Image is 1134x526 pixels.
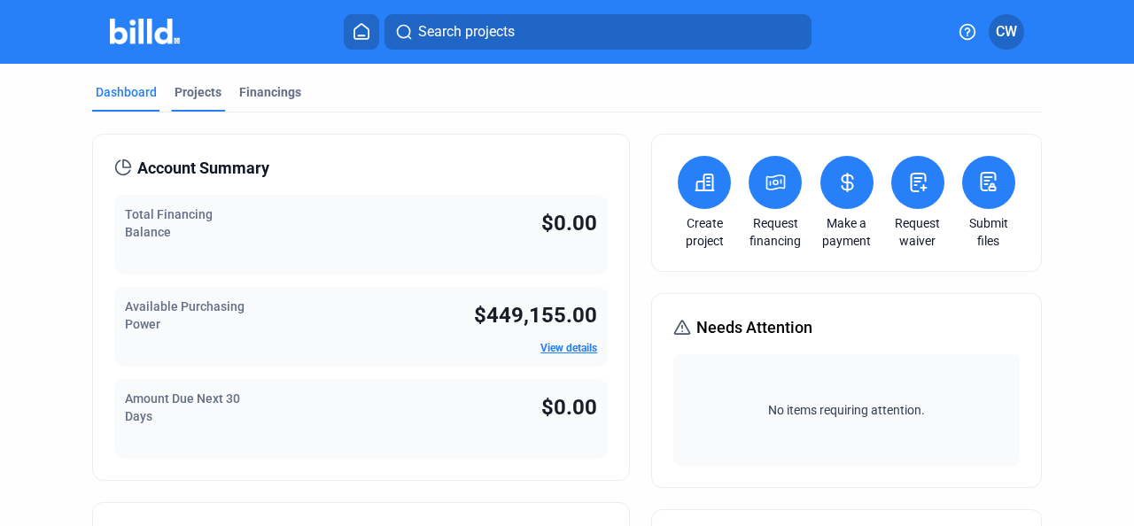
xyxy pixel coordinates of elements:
[125,391,240,423] span: Amount Due Next 30 Days
[816,214,878,250] a: Make a payment
[125,207,213,239] span: Total Financing Balance
[474,303,597,328] span: $449,155.00
[673,214,735,250] a: Create project
[125,299,245,331] span: Available Purchasing Power
[989,14,1024,50] button: CW
[175,83,221,101] div: Projects
[744,214,806,250] a: Request financing
[540,342,597,354] a: View details
[541,395,597,420] span: $0.00
[680,401,1013,419] span: No items requiring attention.
[996,21,1017,43] span: CW
[96,83,157,101] div: Dashboard
[696,315,812,340] span: Needs Attention
[958,214,1020,250] a: Submit files
[239,83,301,101] div: Financings
[384,14,812,50] button: Search projects
[418,21,515,43] span: Search projects
[541,211,597,236] span: $0.00
[137,156,269,181] span: Account Summary
[110,19,180,44] img: Billd Company Logo
[887,214,949,250] a: Request waiver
